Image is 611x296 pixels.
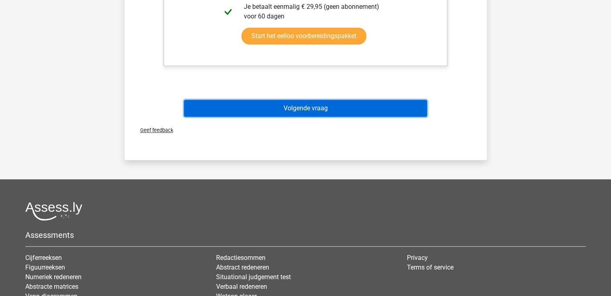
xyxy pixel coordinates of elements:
[216,283,267,290] a: Verbaal redeneren
[407,254,428,262] a: Privacy
[25,283,78,290] a: Abstracte matrices
[407,264,454,271] a: Terms of service
[25,254,62,262] a: Cijferreeksen
[25,273,82,281] a: Numeriek redeneren
[25,202,82,221] img: Assessly logo
[216,264,269,271] a: Abstract redeneren
[241,28,366,45] a: Start het eelloo voorbereidingspakket
[25,230,586,240] h5: Assessments
[216,273,291,281] a: Situational judgement test
[216,254,266,262] a: Redactiesommen
[25,264,65,271] a: Figuurreeksen
[134,127,173,133] span: Geef feedback
[184,100,427,117] button: Volgende vraag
